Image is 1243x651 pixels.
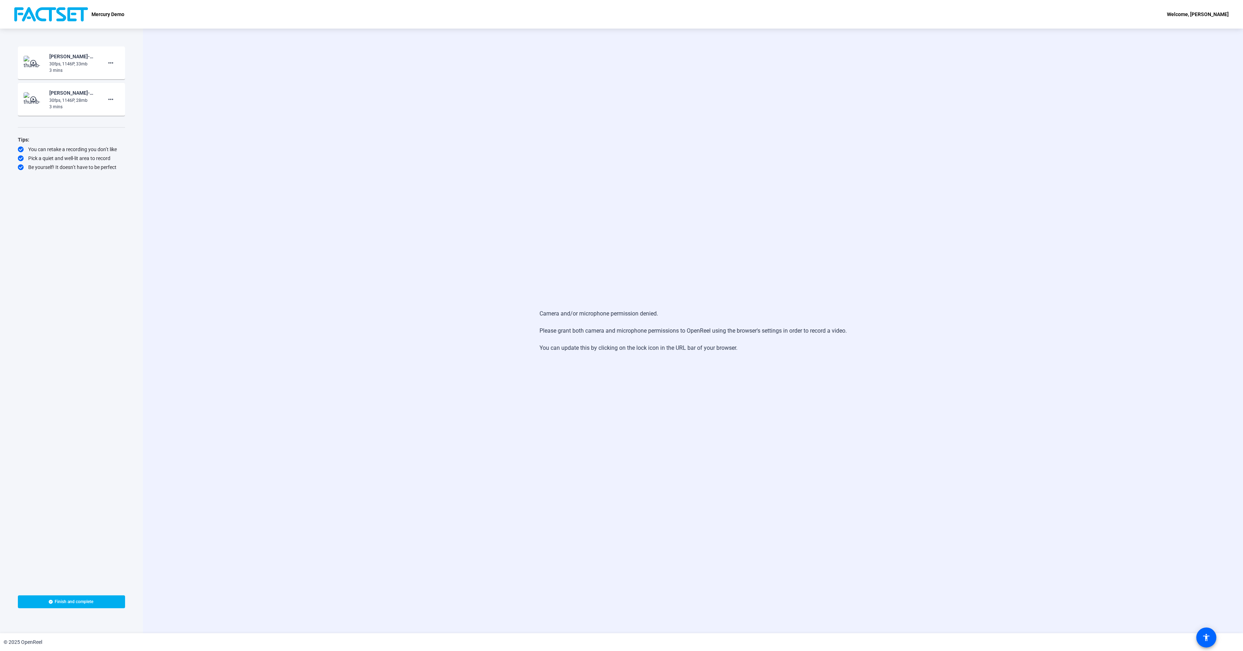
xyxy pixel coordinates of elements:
[4,638,42,646] div: © 2025 OpenReel
[14,7,88,21] img: OpenReel logo
[106,95,115,104] mat-icon: more_horiz
[49,67,97,74] div: 3 mins
[30,59,38,66] mat-icon: play_circle_outline
[1167,10,1229,19] div: Welcome, [PERSON_NAME]
[49,97,97,104] div: 30fps, 1146P, 28mb
[49,89,97,97] div: [PERSON_NAME]-Mercury Demo-Mercury Demo-1759884028191-screen
[18,164,125,171] div: Be yourself! It doesn’t have to be perfect
[49,104,97,110] div: 3 mins
[539,302,846,359] div: Camera and/or microphone permission denied. Please grant both camera and microphone permissions t...
[24,56,45,70] img: thumb-nail
[18,595,125,608] button: Finish and complete
[91,10,124,19] p: Mercury Demo
[55,599,93,605] span: Finish and complete
[30,96,38,103] mat-icon: play_circle_outline
[1202,633,1210,642] mat-icon: accessibility
[18,146,125,153] div: You can retake a recording you don’t like
[24,92,45,106] img: thumb-nail
[49,52,97,61] div: [PERSON_NAME]-Mercury Demo-Mercury Demo-1759884410888-screen
[18,155,125,162] div: Pick a quiet and well-lit area to record
[106,59,115,67] mat-icon: more_horiz
[49,61,97,67] div: 30fps, 1146P, 33mb
[18,135,125,144] div: Tips:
